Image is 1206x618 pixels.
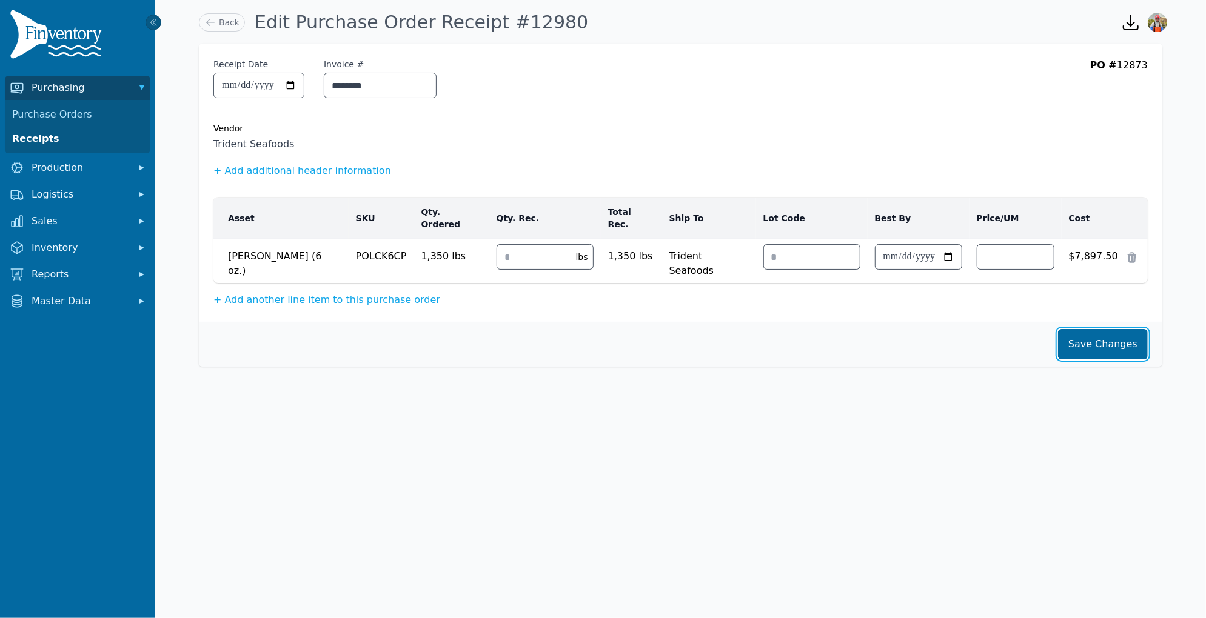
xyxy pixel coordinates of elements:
[32,241,129,255] span: Inventory
[10,10,107,64] img: Finventory
[213,198,349,239] th: Asset
[669,244,749,278] span: Trident Seafoods
[213,293,440,307] button: + Add another line item to this purchase order
[571,251,593,263] div: lbs
[5,289,150,313] button: Master Data
[199,13,245,32] a: Back
[349,198,414,239] th: SKU
[970,198,1062,239] th: Price/UM
[5,182,150,207] button: Logistics
[7,102,148,127] a: Purchase Orders
[324,58,364,70] label: Invoice #
[421,244,482,264] span: 1,350 lbs
[5,236,150,260] button: Inventory
[7,127,148,151] a: Receipts
[32,81,129,95] span: Purchasing
[32,187,129,202] span: Logistics
[1090,59,1117,71] span: PO #
[5,156,150,180] button: Production
[601,239,662,268] td: 1,350 lbs
[662,198,756,239] th: Ship To
[213,58,268,70] label: Receipt Date
[5,209,150,233] button: Sales
[32,294,129,308] span: Master Data
[5,76,150,100] button: Purchasing
[868,198,970,239] th: Best By
[213,122,1148,135] div: Vendor
[213,137,1148,151] span: Trident Seafoods
[1090,58,1148,110] div: 12873
[601,198,662,239] th: Total Rec.
[32,267,129,282] span: Reports
[414,198,489,239] th: Qty. Ordered
[1069,244,1118,264] span: $7,897.50
[1126,251,1138,264] button: Remove
[213,164,391,178] button: + Add additional header information
[228,244,341,278] span: [PERSON_NAME] (6 oz.)
[1148,13,1167,32] img: Sera Wheeler
[489,198,601,239] th: Qty. Rec.
[1058,329,1148,359] button: Save Changes
[756,198,868,239] th: Lot Code
[349,239,414,284] td: POLCK6CP
[1062,198,1125,239] th: Cost
[32,214,129,228] span: Sales
[5,262,150,287] button: Reports
[255,12,588,33] h1: Edit Purchase Order Receipt #12980
[32,161,129,175] span: Production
